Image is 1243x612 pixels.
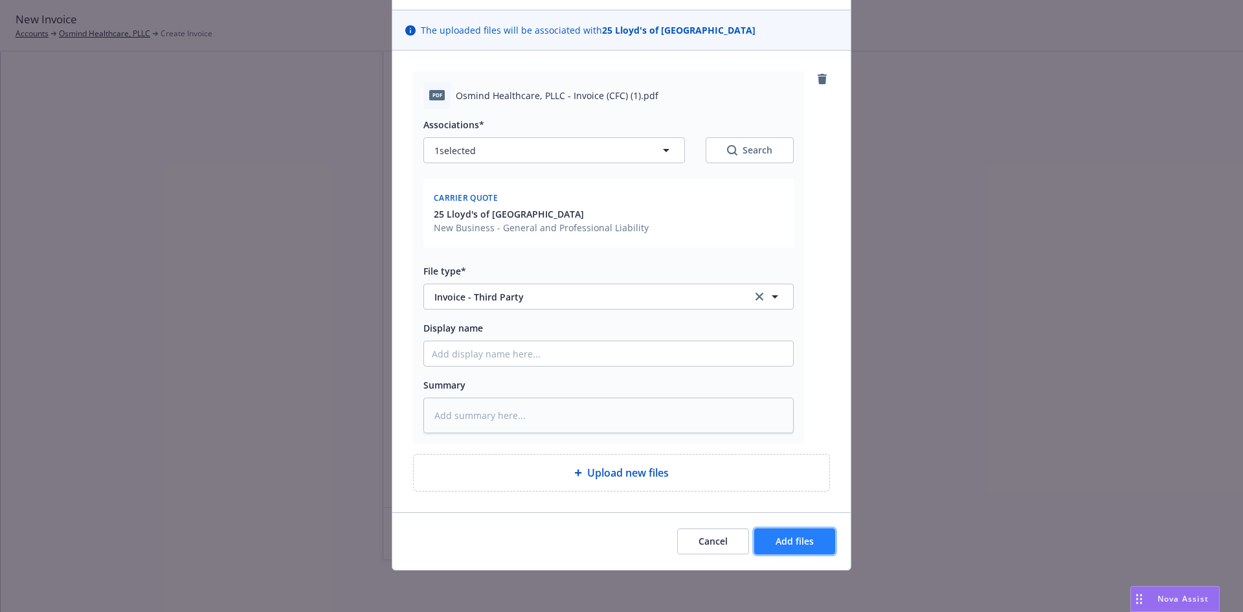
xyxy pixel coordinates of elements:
[706,137,794,163] button: SearchSearch
[1130,586,1220,612] button: Nova Assist
[754,528,835,554] button: Add files
[727,144,772,157] div: Search
[423,137,685,163] button: 1selected
[434,207,584,221] span: 25 Lloyd's of [GEOGRAPHIC_DATA]
[699,535,728,547] span: Cancel
[434,207,649,221] button: 25 Lloyd's of [GEOGRAPHIC_DATA]
[434,192,498,203] span: Carrier quote
[814,71,830,87] a: remove
[1131,587,1147,611] div: Drag to move
[587,465,669,481] span: Upload new files
[424,341,793,366] input: Add display name here...
[1158,593,1209,604] span: Nova Assist
[413,454,830,492] div: Upload new files
[434,290,734,304] span: Invoice - Third Party
[727,145,737,155] svg: Search
[456,89,658,102] span: Osmind Healthcare, PLLC - Invoice (CFC) (1).pdf
[429,90,445,100] span: pdf
[423,265,466,277] span: File type*
[423,379,465,391] span: Summary
[776,535,814,547] span: Add files
[434,144,476,157] span: 1 selected
[434,221,649,234] span: New Business - General and Professional Liability
[423,119,484,131] span: Associations*
[602,24,756,36] strong: 25 Lloyd's of [GEOGRAPHIC_DATA]
[423,322,483,334] span: Display name
[423,284,794,310] button: Invoice - Third Partyclear selection
[752,289,767,304] a: clear selection
[421,23,756,37] span: The uploaded files will be associated with
[677,528,749,554] button: Cancel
